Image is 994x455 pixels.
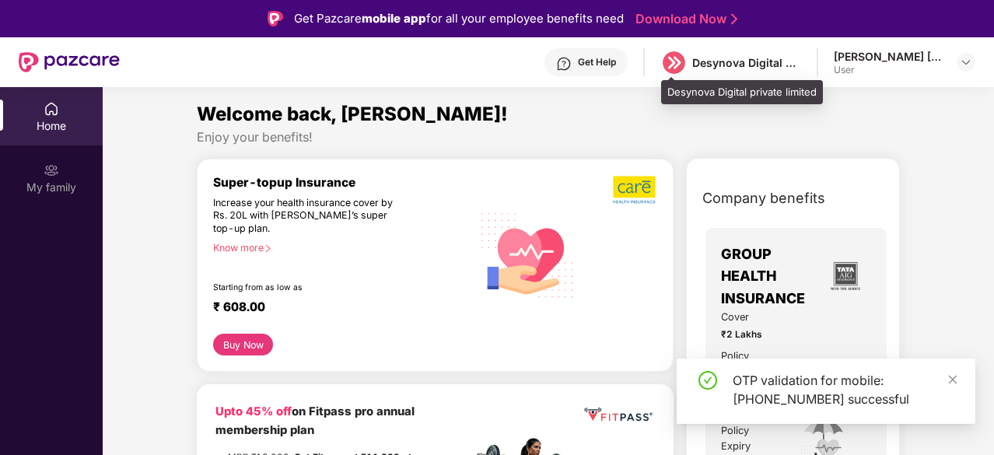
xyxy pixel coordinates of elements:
[197,103,508,125] span: Welcome back, [PERSON_NAME]!
[213,299,457,318] div: ₹ 608.00
[698,371,717,390] span: check-circle
[721,310,778,325] span: Cover
[721,327,778,342] span: ₹2 Lakhs
[960,56,972,68] img: svg+xml;base64,PHN2ZyBpZD0iRHJvcGRvd24tMzJ4MzIiIHhtbG5zPSJodHRwOi8vd3d3LnczLm9yZy8yMDAwL3N2ZyIgd2...
[19,52,120,72] img: New Pazcare Logo
[213,334,273,355] button: Buy Now
[44,163,59,178] img: svg+xml;base64,PHN2ZyB3aWR0aD0iMjAiIGhlaWdodD0iMjAiIHZpZXdCb3g9IjAgMCAyMCAyMCIgZmlsbD0ibm9uZSIgeG...
[582,403,655,425] img: fppp.png
[213,197,405,236] div: Increase your health insurance cover by Rs. 20L with [PERSON_NAME]’s super top-up plan.
[213,175,472,190] div: Super-topup Insurance
[731,11,737,27] img: Stroke
[215,404,292,418] b: Upto 45% off
[663,51,685,74] img: logo%20(5).png
[824,255,866,297] img: insurerLogo
[947,374,958,385] span: close
[613,175,657,205] img: b5dec4f62d2307b9de63beb79f102df3.png
[268,11,283,26] img: Logo
[702,187,825,209] span: Company benefits
[264,244,272,253] span: right
[44,101,59,117] img: svg+xml;base64,PHN2ZyBpZD0iSG9tZSIgeG1sbnM9Imh0dHA6Ly93d3cudzMub3JnLzIwMDAvc3ZnIiB3aWR0aD0iMjAiIG...
[213,282,406,293] div: Starting from as low as
[661,80,823,105] div: Desynova Digital private limited
[721,423,778,454] div: Policy Expiry
[472,198,583,310] img: svg+xml;base64,PHN2ZyB4bWxucz0iaHR0cDovL3d3dy53My5vcmcvMjAwMC9zdmciIHhtbG5zOnhsaW5rPSJodHRwOi8vd3...
[578,56,616,68] div: Get Help
[834,49,943,64] div: [PERSON_NAME] [PERSON_NAME]
[692,55,801,70] div: Desynova Digital private limited
[834,64,943,76] div: User
[556,56,572,72] img: svg+xml;base64,PHN2ZyBpZD0iSGVscC0zMngzMiIgeG1sbnM9Imh0dHA6Ly93d3cudzMub3JnLzIwMDAvc3ZnIiB3aWR0aD...
[215,404,415,436] b: on Fitpass pro annual membership plan
[197,129,900,145] div: Enjoy your benefits!
[721,243,820,310] span: GROUP HEALTH INSURANCE
[721,348,778,380] div: Policy issued
[294,9,624,28] div: Get Pazcare for all your employee benefits need
[635,11,733,27] a: Download Now
[733,371,957,408] div: OTP validation for mobile: [PHONE_NUMBER] successful
[213,242,463,253] div: Know more
[362,11,426,26] strong: mobile app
